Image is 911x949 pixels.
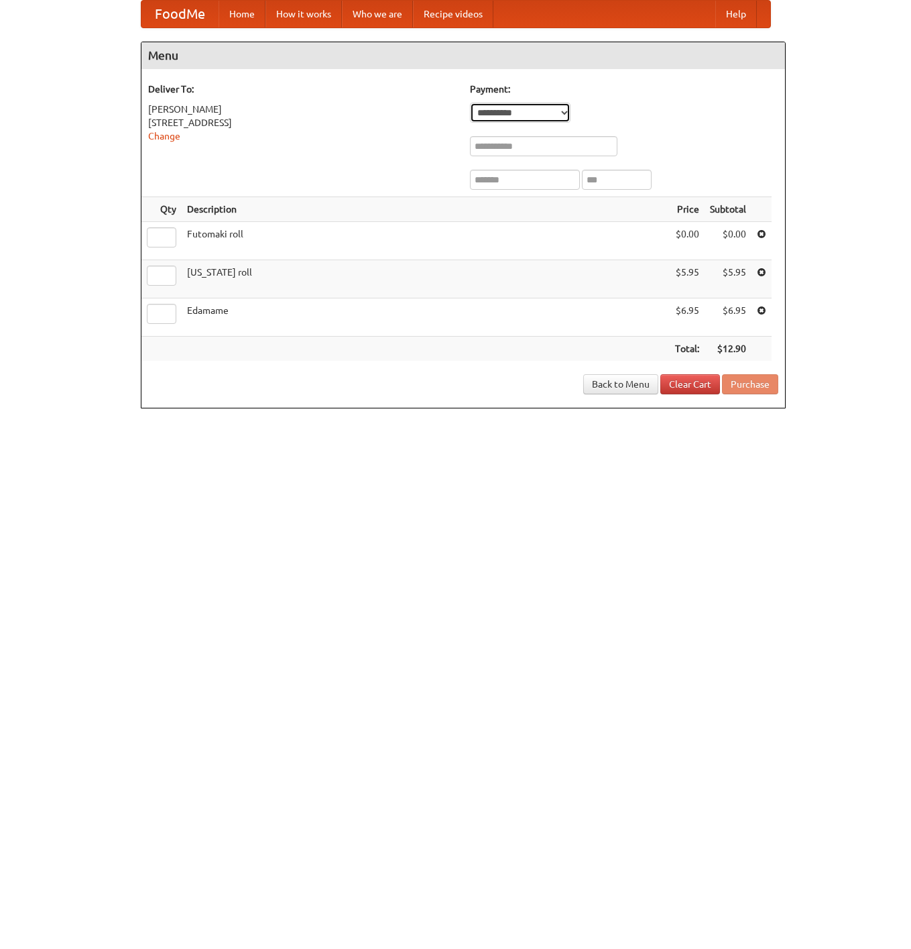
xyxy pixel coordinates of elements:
td: Edamame [182,298,670,337]
h5: Payment: [470,82,778,96]
td: $0.00 [705,222,751,260]
h5: Deliver To: [148,82,457,96]
button: Purchase [722,374,778,394]
div: [STREET_ADDRESS] [148,116,457,129]
div: [PERSON_NAME] [148,103,457,116]
h4: Menu [141,42,785,69]
th: $12.90 [705,337,751,361]
th: Description [182,197,670,222]
a: Home [219,1,265,27]
th: Price [670,197,705,222]
a: FoodMe [141,1,219,27]
a: Who we are [342,1,413,27]
td: Futomaki roll [182,222,670,260]
td: $5.95 [670,260,705,298]
a: Help [715,1,757,27]
a: Recipe videos [413,1,493,27]
a: How it works [265,1,342,27]
td: $5.95 [705,260,751,298]
a: Change [148,131,180,142]
th: Subtotal [705,197,751,222]
a: Back to Menu [583,374,658,394]
td: $6.95 [670,298,705,337]
th: Total: [670,337,705,361]
a: Clear Cart [660,374,720,394]
td: $6.95 [705,298,751,337]
td: $0.00 [670,222,705,260]
th: Qty [141,197,182,222]
td: [US_STATE] roll [182,260,670,298]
